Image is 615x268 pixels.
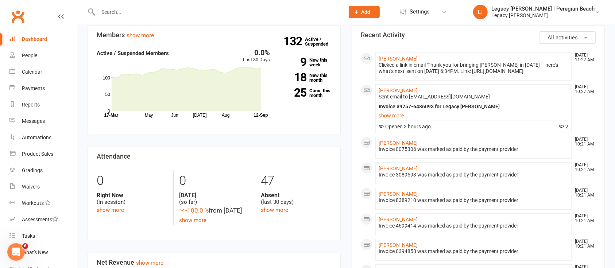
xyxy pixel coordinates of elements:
div: (in session) [97,192,168,206]
div: Gradings [22,167,43,173]
a: Tasks [9,228,77,244]
time: [DATE] 11:27 AM [571,53,595,62]
time: [DATE] 10:27 AM [571,85,595,94]
div: (last 30 days) [261,192,332,206]
a: show more [136,260,163,266]
a: What's New [9,244,77,261]
div: Invoice #9757-6486093 for Legacy [PERSON_NAME] [379,104,568,110]
div: Invoice 0394858 was marked as paid by the payment provider [379,248,568,255]
div: What's New [22,249,48,255]
a: show more [379,110,568,121]
a: Automations [9,129,77,146]
a: [PERSON_NAME] [379,191,418,197]
strong: 132 [283,36,305,47]
div: from [DATE] [179,206,250,215]
span: All activities [548,34,578,41]
button: Add [349,6,380,18]
div: Messages [22,118,45,124]
span: Sent email to [EMAIL_ADDRESS][DOMAIN_NAME] [379,94,490,100]
div: Payments [22,85,45,91]
a: [PERSON_NAME] [379,56,418,62]
div: Clicked a link in email 'Thank you for bringing [PERSON_NAME] in [DATE] – here’s what’s next' sen... [379,62,568,74]
a: Payments [9,80,77,97]
h3: Net Revenue [97,259,332,266]
div: Invoice 8389210 was marked as paid by the payment provider [379,197,568,203]
div: Invoice 0075306 was marked as paid by the payment provider [379,146,568,152]
div: Invoice 4699414 was marked as paid by the payment provider [379,223,568,229]
a: show more [179,217,206,224]
iframe: Intercom live chat [7,243,25,261]
a: Messages [9,113,77,129]
div: Legacy [PERSON_NAME] | Peregian Beach [491,5,595,12]
a: 132Active / Suspended [305,31,337,52]
a: Gradings [9,162,77,179]
h3: Members [97,31,332,39]
div: Calendar [22,69,42,75]
a: Workouts [9,195,77,211]
div: Invoice 3089593 was marked as paid by the payment provider [379,172,568,178]
strong: Active / Suspended Members [97,50,169,57]
h3: Attendance [97,153,332,160]
div: 0 [179,170,250,192]
div: Assessments [22,217,58,222]
div: Last 30 Days [243,49,270,64]
a: show more [127,32,154,39]
a: 18New this month [281,73,332,82]
a: Clubworx [9,7,27,26]
div: Product Sales [22,151,53,157]
time: [DATE] 10:21 AM [571,188,595,198]
a: Dashboard [9,31,77,47]
a: show more [261,207,288,213]
div: People [22,53,37,58]
a: 9New this week [281,58,332,67]
div: Reports [22,102,40,108]
a: [PERSON_NAME] [379,166,418,171]
input: Search... [96,7,339,17]
div: 0 [97,170,168,192]
strong: Absent [261,192,332,199]
span: 2 [559,124,568,129]
span: Opened 3 hours ago [379,124,431,129]
div: 0.0% [243,49,270,56]
div: Waivers [22,184,40,190]
span: -100.0 % [179,207,209,214]
div: 47 [261,170,332,192]
div: (so far) [179,192,250,206]
a: Waivers [9,179,77,195]
strong: 9 [281,57,307,67]
a: People [9,47,77,64]
strong: [DATE] [179,192,250,199]
a: Calendar [9,64,77,80]
div: Workouts [22,200,44,206]
time: [DATE] 10:21 AM [571,214,595,223]
button: All activities [539,31,596,44]
a: Reports [9,97,77,113]
a: [PERSON_NAME] [379,140,418,146]
div: L| [473,5,488,19]
a: [PERSON_NAME] [379,217,418,222]
time: [DATE] 10:21 AM [571,137,595,147]
strong: Right Now [97,192,168,199]
a: Product Sales [9,146,77,162]
strong: 25 [281,87,307,98]
strong: 18 [281,72,307,83]
a: Assessments [9,211,77,228]
h3: Recent Activity [361,31,596,39]
div: Legacy [PERSON_NAME] [491,12,595,19]
a: 25Canx. this month [281,88,332,98]
div: Tasks [22,233,35,239]
div: Automations [22,135,51,140]
time: [DATE] 10:21 AM [571,239,595,249]
span: Add [361,9,371,15]
span: Settings [410,4,430,20]
a: [PERSON_NAME] [379,88,418,93]
time: [DATE] 10:21 AM [571,163,595,172]
div: Dashboard [22,36,47,42]
span: 6 [22,243,28,249]
a: [PERSON_NAME] [379,242,418,248]
a: show more [97,207,124,213]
